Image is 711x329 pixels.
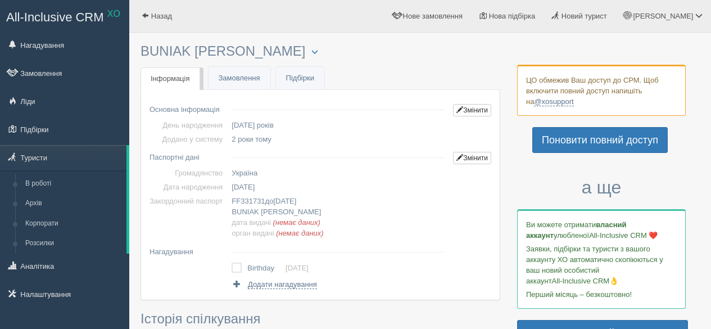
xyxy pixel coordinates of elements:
[532,127,668,153] a: Поновити повний доступ
[552,277,619,285] span: All-Inclusive CRM👌
[261,208,321,216] span: [PERSON_NAME]
[6,10,104,24] span: All-Inclusive CRM
[286,264,309,272] a: [DATE]
[150,132,227,146] td: Додано у систему
[151,74,190,83] span: Інформація
[232,135,271,143] span: 2 роки тому
[489,12,536,20] span: Нова підбірка
[453,152,491,164] a: Змінити
[1,1,129,31] a: All-Inclusive CRM XO
[517,65,686,116] div: ЦО обмежив Ваш доступ до СРМ. Щоб включити повний доступ напишіть на
[141,67,200,91] a: Інформація
[273,218,320,227] span: (немає даних)
[453,104,491,116] a: Змінити
[561,12,607,20] span: Новий турист
[232,197,265,205] span: FF331731
[20,233,126,254] a: Розсилки
[20,193,126,214] a: Архів
[232,197,296,205] span: до
[141,44,500,59] h3: BUNIAK [PERSON_NAME]
[232,208,259,216] span: BUNIAK
[150,118,227,132] td: День народження
[526,220,627,240] b: власний аккаунт
[633,12,693,20] span: [PERSON_NAME]
[526,289,677,300] p: Перший місяць – безкоштовно!
[517,178,686,197] h3: а ще
[276,229,323,237] span: (немає даних)
[534,97,573,106] a: @xosupport
[150,166,227,180] td: Громадянство
[150,98,227,118] td: Основна інформація
[232,229,274,237] span: орган видачі
[247,260,286,276] td: Birthday
[227,118,449,132] td: [DATE] років
[107,9,120,19] sup: XO
[150,194,227,240] td: Закордонний паспорт
[589,231,658,240] span: All-Inclusive CRM ❤️
[232,279,316,290] a: Додати нагадування
[151,12,172,20] span: Назад
[403,12,463,20] span: Нове замовлення
[526,219,677,241] p: Ви можете отримати улюбленої
[232,183,255,191] span: [DATE]
[248,280,317,289] span: Додати нагадування
[150,180,227,194] td: Дата народження
[150,146,227,166] td: Паспортні дані
[526,244,677,286] p: Заявки, підбірки та туристи з вашого аккаунту ХО автоматично скопіюються у ваш новий особистий ак...
[209,67,270,90] a: Замовлення
[20,174,126,194] a: В роботі
[141,312,500,326] h3: Історія спілкування
[227,166,449,180] td: Україна
[276,67,324,90] a: Підбірки
[20,214,126,234] a: Корпорати
[273,197,296,205] span: [DATE]
[232,218,271,227] span: дата видачі
[150,241,227,259] td: Нагадування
